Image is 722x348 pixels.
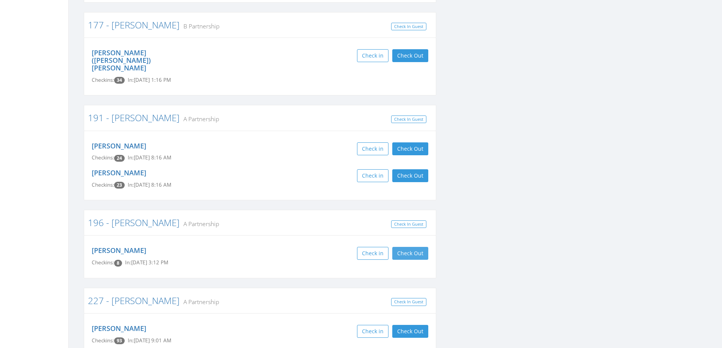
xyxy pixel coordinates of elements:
button: Check in [357,247,388,260]
span: In: [DATE] 8:16 AM [128,154,171,161]
span: Checkins: [92,76,114,83]
button: Check Out [392,49,428,62]
span: Checkins: [92,259,114,266]
span: Checkins: [92,154,114,161]
a: Check In Guest [391,298,426,306]
span: In: [DATE] 9:01 AM [128,337,171,344]
a: [PERSON_NAME] [92,246,146,255]
span: Checkin count [114,155,125,162]
a: [PERSON_NAME] [92,324,146,333]
button: Check in [357,169,388,182]
a: 191 - [PERSON_NAME] [88,111,180,124]
button: Check Out [392,142,428,155]
small: A Partnership [180,298,219,306]
a: [PERSON_NAME] [92,168,146,177]
span: Checkin count [114,260,122,267]
span: Checkins: [92,181,114,188]
a: Check In Guest [391,23,426,31]
span: Checkin count [114,337,125,344]
span: Checkin count [114,182,125,189]
a: 196 - [PERSON_NAME] [88,216,180,229]
span: Checkins: [92,337,114,344]
span: In: [DATE] 8:16 AM [128,181,171,188]
small: A Partnership [180,115,219,123]
a: Check In Guest [391,220,426,228]
a: 227 - [PERSON_NAME] [88,294,180,307]
small: B Partnership [180,22,219,30]
button: Check Out [392,247,428,260]
small: A Partnership [180,220,219,228]
button: Check Out [392,169,428,182]
button: Check in [357,49,388,62]
span: Checkin count [114,77,125,84]
a: [PERSON_NAME] ([PERSON_NAME]) [PERSON_NAME] [92,48,151,72]
button: Check in [357,325,388,338]
button: Check in [357,142,388,155]
a: [PERSON_NAME] [92,141,146,150]
a: 177 - [PERSON_NAME] [88,19,180,31]
span: In: [DATE] 1:16 PM [128,76,171,83]
a: Check In Guest [391,115,426,123]
span: In: [DATE] 3:12 PM [125,259,168,266]
button: Check Out [392,325,428,338]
